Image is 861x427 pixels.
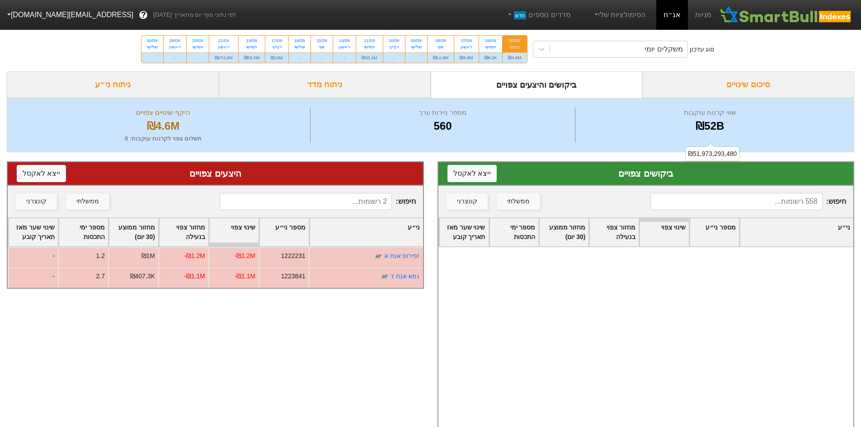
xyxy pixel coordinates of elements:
[96,251,105,261] div: 1.2
[169,38,181,44] div: 28/09
[489,218,539,246] div: Toggle SortBy
[497,193,540,210] button: ממשלתי
[433,38,449,44] div: 08/09
[244,44,260,50] div: חמישי
[7,71,219,98] div: ניתוח ני״ע
[234,272,255,281] div: -₪1.1M
[192,38,203,44] div: 25/09
[259,218,309,246] div: Toggle SortBy
[169,44,181,50] div: ראשון
[690,218,739,246] div: Toggle SortBy
[447,167,845,180] div: ביקושים צפויים
[439,218,489,246] div: Toggle SortBy
[311,52,333,63] div: -
[17,165,66,182] button: ייצא לאקסל
[640,218,689,246] div: Toggle SortBy
[485,44,497,50] div: חמישי
[19,134,308,143] div: תשלום צפוי לקרנות עוקבות : 0
[508,38,521,44] div: 03/09
[507,197,530,206] div: ממשלתי
[265,52,288,63] div: ₪13M
[59,218,108,246] div: Toggle SortBy
[294,44,305,50] div: שלישי
[244,38,260,44] div: 18/09
[9,218,58,246] div: Toggle SortBy
[153,10,236,19] span: לפי נתוני סוף יום מתאריך [DATE]
[8,247,58,267] div: -
[66,193,109,210] button: ממשלתי
[281,251,306,261] div: 1222231
[76,197,99,206] div: ממשלתי
[209,52,238,63] div: ₪274.2M
[578,118,842,134] div: ₪52B
[234,251,255,261] div: -₪1.2M
[294,38,305,44] div: 16/09
[271,38,283,44] div: 17/09
[313,118,572,134] div: 560
[645,44,682,55] div: משקלים יומי
[457,197,477,206] div: קונצרני
[184,251,205,261] div: -₪1.2M
[339,44,350,50] div: ראשון
[508,44,521,50] div: רביעי
[447,193,488,210] button: קונצרני
[454,52,478,63] div: ₪9.8M
[281,272,306,281] div: 1223841
[514,11,526,19] span: חדש
[147,38,158,44] div: 30/09
[539,218,588,246] div: Toggle SortBy
[8,267,58,288] div: -
[147,44,158,50] div: שלישי
[503,52,527,63] div: ₪4.6M
[578,108,842,118] div: שווי קרנות עוקבות
[192,44,203,50] div: חמישי
[130,272,155,281] div: ₪407.3K
[389,44,400,50] div: רביעי
[685,146,739,161] div: ₪51,973,293,480
[239,52,265,63] div: ₪53.2M
[17,167,414,180] div: היצעים צפויים
[215,38,233,44] div: 21/09
[16,193,57,210] button: קונצרני
[374,252,383,261] img: tase link
[339,38,350,44] div: 14/09
[460,44,473,50] div: ראשון
[220,193,415,210] span: חיפוש :
[109,218,158,246] div: Toggle SortBy
[479,52,503,63] div: ₪8.2K
[447,165,497,182] button: ייצא לאקסל
[141,52,163,63] div: -
[313,108,572,118] div: מספר ניירות ערך
[141,9,146,21] span: ?
[19,108,308,118] div: היקף שינויים צפויים
[589,6,649,24] a: הסימולציות שלי
[26,197,47,206] div: קונצרני
[431,71,643,98] div: ביקושים והיצעים צפויים
[650,193,823,210] input: 558 רשומות...
[333,52,356,63] div: -
[316,38,327,44] div: 15/09
[719,6,854,24] img: SmartBull
[503,6,574,24] a: מדדים נוספיםחדש
[650,193,846,210] span: חיפוש :
[356,52,383,63] div: ₪33.1M
[433,44,449,50] div: שני
[187,52,209,63] div: -
[316,44,327,50] div: שני
[380,272,389,281] img: tase link
[589,218,639,246] div: Toggle SortBy
[690,45,715,54] div: סוג עדכון
[209,218,259,246] div: Toggle SortBy
[411,38,422,44] div: 09/09
[428,52,454,63] div: ₪11.6M
[740,218,853,246] div: Toggle SortBy
[362,38,377,44] div: 11/09
[289,52,311,63] div: -
[159,218,208,246] div: Toggle SortBy
[219,71,431,98] div: ניתוח מדד
[362,44,377,50] div: חמישי
[220,193,392,210] input: 2 רשומות...
[391,272,420,280] a: גמא אגח ד
[141,251,155,261] div: ₪1M
[384,252,420,259] a: זפירוס אגח א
